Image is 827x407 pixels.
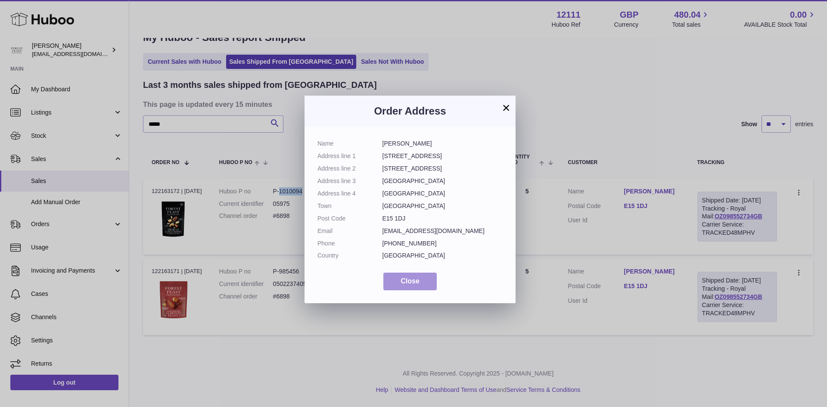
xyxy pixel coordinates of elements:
[382,202,503,210] dd: [GEOGRAPHIC_DATA]
[317,214,382,223] dt: Post Code
[382,214,503,223] dd: E15 1DJ
[317,227,382,235] dt: Email
[401,277,420,285] span: Close
[382,165,503,173] dd: [STREET_ADDRESS]
[382,252,503,260] dd: [GEOGRAPHIC_DATA]
[317,140,382,148] dt: Name
[501,103,511,113] button: ×
[317,152,382,160] dt: Address line 1
[382,239,503,248] dd: [PHONE_NUMBER]
[382,190,503,198] dd: [GEOGRAPHIC_DATA]
[382,152,503,160] dd: [STREET_ADDRESS]
[383,273,437,290] button: Close
[382,177,503,185] dd: [GEOGRAPHIC_DATA]
[317,202,382,210] dt: Town
[317,104,503,118] h3: Order Address
[317,252,382,260] dt: Country
[317,177,382,185] dt: Address line 3
[382,227,503,235] dd: [EMAIL_ADDRESS][DOMAIN_NAME]
[317,239,382,248] dt: Phone
[317,190,382,198] dt: Address line 4
[317,165,382,173] dt: Address line 2
[382,140,503,148] dd: [PERSON_NAME]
